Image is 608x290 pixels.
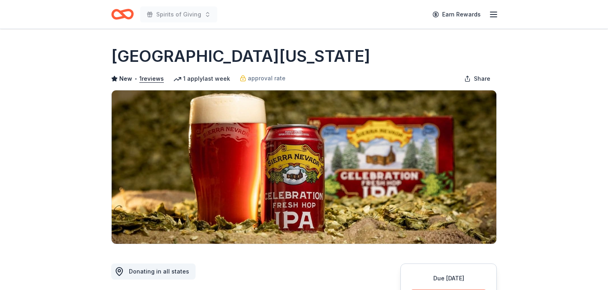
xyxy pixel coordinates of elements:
span: • [135,76,137,82]
span: Spirits of Giving [156,10,201,19]
span: Share [474,74,490,84]
button: Spirits of Giving [140,6,217,22]
span: Donating in all states [129,268,189,275]
a: Earn Rewards [428,7,486,22]
span: New [119,74,132,84]
div: 1 apply last week [173,74,230,84]
img: Image for Sierra Nevada [112,90,496,244]
span: approval rate [248,74,286,83]
div: Due [DATE] [410,274,487,283]
button: 1reviews [139,74,164,84]
a: Home [111,5,134,24]
button: Share [458,71,497,87]
a: approval rate [240,74,286,83]
h1: [GEOGRAPHIC_DATA][US_STATE] [111,45,370,67]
